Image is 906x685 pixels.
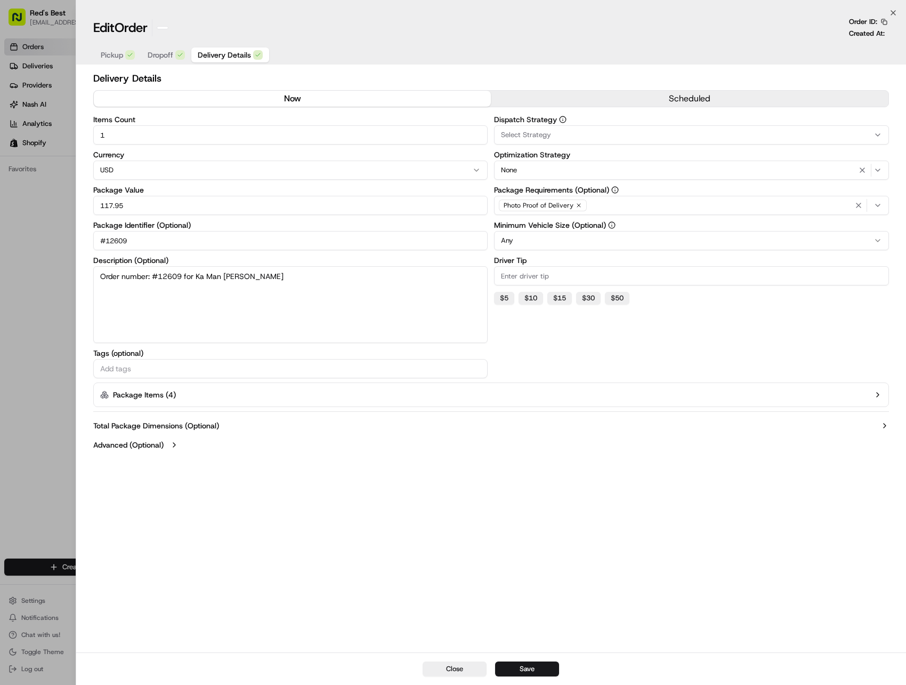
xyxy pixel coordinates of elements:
button: $30 [576,292,601,305]
button: Select Strategy [494,125,889,145]
input: Enter driver tip [494,266,889,285]
label: Driver Tip [494,257,889,264]
a: 📗Knowledge Base [6,234,86,253]
img: 1736555255976-a54dd68f-1ca7-489b-9aae-adbdc363a1c4 [21,166,30,174]
input: Enter package value [93,196,488,215]
button: $10 [519,292,543,305]
input: Clear [28,69,176,80]
input: Enter package identifier [93,231,488,250]
label: Package Identifier (Optional) [93,221,488,229]
button: Start new chat [181,105,194,118]
label: Minimum Vehicle Size (Optional) [494,221,889,229]
label: Currency [93,151,488,158]
span: Delivery Details [198,50,251,60]
button: Minimum Vehicle Size (Optional) [608,221,616,229]
button: $50 [605,292,629,305]
label: Tags (optional) [93,349,488,357]
div: 💻 [90,240,99,248]
button: Photo Proof of Delivery [494,196,889,215]
img: 1736555255976-a54dd68f-1ca7-489b-9aae-adbdc363a1c4 [21,195,30,203]
img: 1736555255976-a54dd68f-1ca7-489b-9aae-adbdc363a1c4 [11,102,30,121]
button: Advanced (Optional) [93,440,889,450]
span: Pylon [106,265,129,273]
button: Save [495,662,559,676]
label: Advanced (Optional) [93,440,164,450]
label: Description (Optional) [93,257,488,264]
div: Past conversations [11,139,71,147]
img: Nash [11,11,32,32]
button: See all [165,137,194,149]
span: • [143,194,147,203]
label: Optimization Strategy [494,151,889,158]
span: Pickup [101,50,123,60]
a: Powered byPylon [75,264,129,273]
span: [DATE] [149,194,171,203]
button: Close [423,662,487,676]
button: $15 [547,292,572,305]
button: Total Package Dimensions (Optional) [93,420,889,431]
input: Enter items count [93,125,488,145]
span: Knowledge Base [21,238,82,249]
label: Total Package Dimensions (Optional) [93,420,219,431]
p: Created At: [849,29,885,38]
label: Package Value [93,186,488,194]
a: 💻API Documentation [86,234,175,253]
img: Joana Marie Avellanoza [11,184,28,201]
span: Order [115,19,148,36]
label: Dispatch Strategy [494,116,889,123]
span: Photo Proof of Delivery [504,201,573,210]
span: Klarizel Pensader [33,165,88,174]
label: Package Items ( 4 ) [113,389,176,400]
span: [DATE] [96,165,118,174]
img: 1727276513143-84d647e1-66c0-4f92-a045-3c9f9f5dfd92 [22,102,42,121]
button: now [94,91,491,107]
label: Items Count [93,116,488,123]
span: None [501,165,517,175]
img: Klarizel Pensader [11,155,28,172]
label: Package Requirements (Optional) [494,186,889,194]
span: Dropoff [148,50,173,60]
span: Select Strategy [501,130,551,140]
h2: Delivery Details [93,71,889,86]
h1: Edit [93,19,148,36]
div: We're available if you need us! [48,113,147,121]
button: Package Requirements (Optional) [611,186,619,194]
div: Start new chat [48,102,175,113]
button: Package Items (4) [93,383,889,407]
span: API Documentation [101,238,171,249]
button: None [494,161,889,180]
div: 📗 [11,240,19,248]
button: $5 [494,292,514,305]
span: • [90,165,94,174]
input: Add tags [98,362,483,375]
button: Dispatch Strategy [559,116,567,123]
p: Order ID: [849,17,877,27]
button: scheduled [491,91,888,107]
span: [PERSON_NAME] [PERSON_NAME] [33,194,141,203]
p: Welcome 👋 [11,43,194,60]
